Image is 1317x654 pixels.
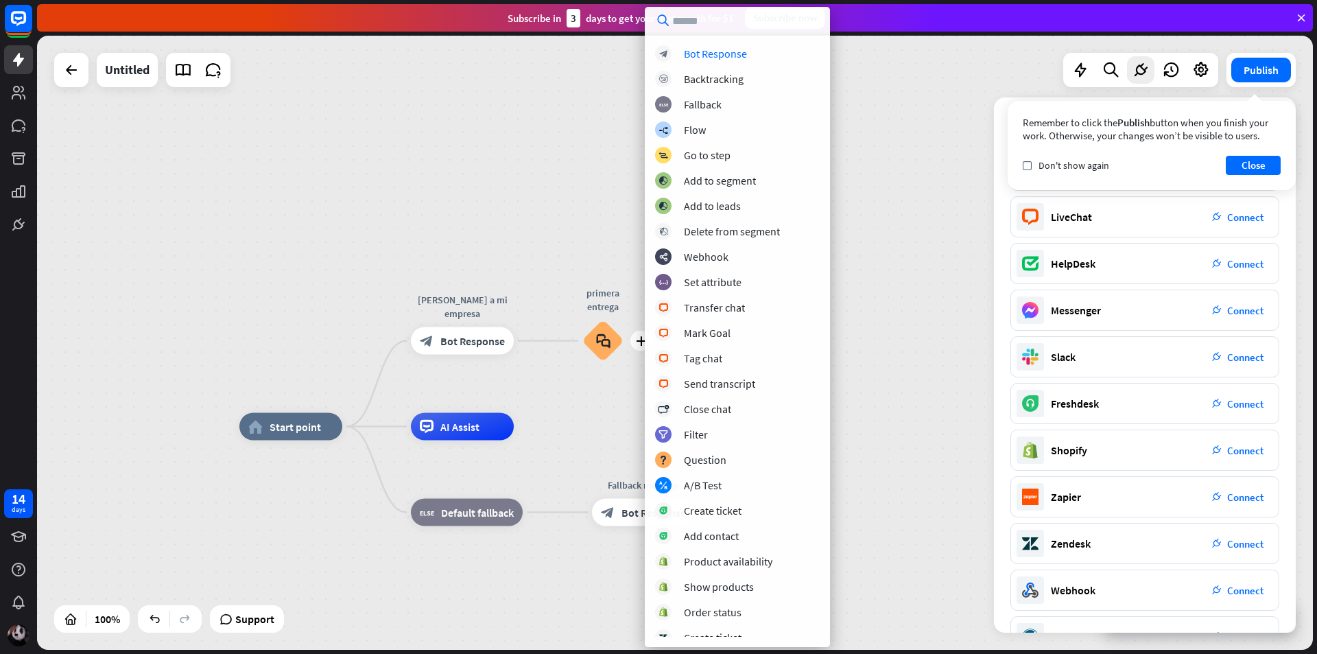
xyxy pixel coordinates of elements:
[684,554,772,568] div: Product availability
[636,336,646,346] i: plus
[658,176,668,185] i: block_add_to_segment
[684,47,747,60] div: Bot Response
[684,605,741,619] div: Order status
[248,420,263,434] i: home_2
[684,123,706,137] div: Flow
[1051,257,1095,270] div: HelpDesk
[684,428,708,441] div: Filter
[1231,58,1291,82] button: Publish
[1051,350,1076,364] div: Slack
[659,456,667,465] i: block_question
[1227,257,1263,270] span: Connect
[658,126,668,135] i: builder_tree
[1227,537,1263,550] span: Connect
[1227,304,1263,317] span: Connect
[1051,537,1091,550] div: Zendesk
[91,608,124,630] div: 100%
[659,227,668,236] i: block_delete_from_segment
[659,278,668,287] i: block_set_attribute
[1212,259,1222,268] i: plug_integration
[1051,397,1099,410] div: Freshdesk
[1039,159,1109,172] span: Don't show again
[684,326,731,340] div: Mark Goal
[684,148,731,162] div: Go to step
[1227,444,1263,457] span: Connect
[440,334,505,348] span: Bot Response
[684,351,722,365] div: Tag chat
[12,505,25,515] div: days
[1051,583,1095,597] div: Webhook
[1227,631,1263,644] span: Connect
[684,97,722,111] div: Fallback
[1212,539,1222,548] i: plug_integration
[1212,212,1222,222] i: plug_integration
[420,334,434,348] i: block_bot_response
[658,405,669,414] i: block_close_chat
[1212,352,1222,362] i: plug_integration
[684,631,741,644] div: Create ticket
[1227,351,1263,364] span: Connect
[658,202,668,211] i: block_add_to_segment
[659,100,668,109] i: block_fallback
[1212,585,1222,595] i: plug_integration
[596,334,610,349] i: block_faq
[1227,491,1263,504] span: Connect
[684,301,745,314] div: Transfer chat
[684,377,755,390] div: Send transcript
[1051,210,1092,224] div: LiveChat
[1212,445,1222,455] i: plug_integration
[684,199,741,213] div: Add to leads
[659,253,668,261] i: webhooks
[441,506,514,519] span: Default fallback
[684,504,741,517] div: Create ticket
[658,151,668,160] i: block_goto
[572,286,634,314] div: primera entrega
[621,506,686,519] span: Bot Response
[12,493,25,505] div: 14
[658,379,669,388] i: block_livechat
[567,9,580,27] div: 3
[684,453,726,467] div: Question
[684,478,722,492] div: A/B Test
[582,478,705,492] div: Fallback message
[1212,399,1222,408] i: plug_integration
[105,53,150,87] div: Untitled
[11,5,52,47] button: Open LiveChat chat widget
[659,49,668,58] i: block_bot_response
[270,420,321,434] span: Start point
[1051,303,1101,317] div: Messenger
[1226,156,1281,175] button: Close
[684,224,780,238] div: Delete from segment
[658,329,669,338] i: block_livechat
[684,402,731,416] div: Close chat
[684,529,739,543] div: Add contact
[1227,584,1263,597] span: Connect
[684,174,756,187] div: Add to segment
[1227,397,1263,410] span: Connect
[1051,443,1087,457] div: Shopify
[1117,116,1150,129] span: Publish
[420,506,434,519] i: block_fallback
[1051,630,1102,644] div: WordPress
[659,75,668,84] i: block_backtracking
[4,489,33,518] a: 14 days
[684,275,741,289] div: Set attribute
[1212,492,1222,502] i: plug_integration
[684,250,728,264] div: Webhook
[1023,116,1281,142] div: Remember to click the button when you finish your work. Otherwise, your changes won’t be visible ...
[440,420,479,434] span: AI Assist
[659,481,668,490] i: block_ab_testing
[1227,211,1263,224] span: Connect
[658,303,669,312] i: block_livechat
[658,354,669,363] i: block_livechat
[1212,632,1222,642] i: plug_integration
[1212,305,1222,315] i: plug_integration
[401,293,524,320] div: [PERSON_NAME] a mi empresa
[235,608,274,630] span: Support
[508,9,734,27] div: Subscribe in days to get your first month for $1
[658,430,668,439] i: filter
[1051,490,1081,504] div: Zapier
[601,506,615,519] i: block_bot_response
[684,580,754,594] div: Show products
[684,72,744,86] div: Backtracking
